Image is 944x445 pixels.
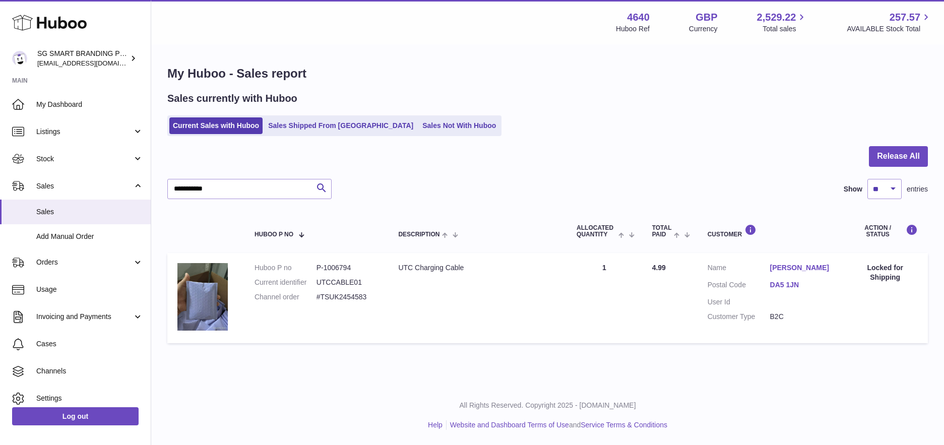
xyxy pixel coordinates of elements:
[567,253,642,343] td: 1
[37,49,128,68] div: SG SMART BRANDING PTE. LTD.
[265,117,417,134] a: Sales Shipped From [GEOGRAPHIC_DATA]
[12,407,139,425] a: Log out
[159,401,936,410] p: All Rights Reserved. Copyright 2025 - [DOMAIN_NAME]
[36,366,143,376] span: Channels
[581,421,667,429] a: Service Terms & Conditions
[398,263,556,273] div: UTC Charging Cable
[757,11,808,34] a: 2,529.22 Total sales
[577,225,616,238] span: ALLOCATED Quantity
[255,263,317,273] dt: Huboo P no
[770,312,833,322] dd: B2C
[36,394,143,403] span: Settings
[847,24,932,34] span: AVAILABLE Stock Total
[177,263,228,330] img: 1724245854.jpg
[652,264,666,272] span: 4.99
[167,92,297,105] h2: Sales currently with Huboo
[770,263,833,273] a: [PERSON_NAME]
[708,263,770,275] dt: Name
[708,280,770,292] dt: Postal Code
[36,181,133,191] span: Sales
[890,11,920,24] span: 257.57
[36,127,133,137] span: Listings
[36,339,143,349] span: Cases
[167,66,928,82] h1: My Huboo - Sales report
[36,154,133,164] span: Stock
[398,231,439,238] span: Description
[689,24,718,34] div: Currency
[317,292,379,302] dd: #TSUK2454583
[708,312,770,322] dt: Customer Type
[708,224,833,238] div: Customer
[428,421,443,429] a: Help
[852,224,918,238] div: Action / Status
[255,231,293,238] span: Huboo P no
[12,51,27,66] img: uktopsmileshipping@gmail.com
[255,292,317,302] dt: Channel order
[447,420,667,430] li: and
[36,258,133,267] span: Orders
[36,312,133,322] span: Invoicing and Payments
[36,285,143,294] span: Usage
[708,297,770,307] dt: User Id
[317,263,379,273] dd: P-1006794
[852,263,918,282] div: Locked for Shipping
[627,11,650,24] strong: 4640
[255,278,317,287] dt: Current identifier
[907,184,928,194] span: entries
[36,100,143,109] span: My Dashboard
[770,280,833,290] a: DA5 1JN
[169,117,263,134] a: Current Sales with Huboo
[696,11,717,24] strong: GBP
[763,24,807,34] span: Total sales
[450,421,569,429] a: Website and Dashboard Terms of Use
[652,225,672,238] span: Total paid
[869,146,928,167] button: Release All
[757,11,796,24] span: 2,529.22
[844,184,862,194] label: Show
[419,117,499,134] a: Sales Not With Huboo
[37,59,148,67] span: [EMAIL_ADDRESS][DOMAIN_NAME]
[36,207,143,217] span: Sales
[36,232,143,241] span: Add Manual Order
[847,11,932,34] a: 257.57 AVAILABLE Stock Total
[317,278,379,287] dd: UTCCABLE01
[616,24,650,34] div: Huboo Ref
